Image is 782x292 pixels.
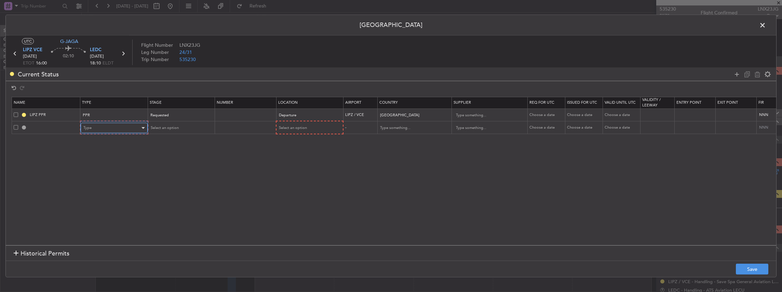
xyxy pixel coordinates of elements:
span: Entry Point [676,100,701,105]
header: [GEOGRAPHIC_DATA] [6,15,776,35]
span: Validity / Leeway [642,97,661,108]
button: Save [736,264,768,275]
span: Exit Point [717,100,738,105]
span: Fir [758,100,764,105]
